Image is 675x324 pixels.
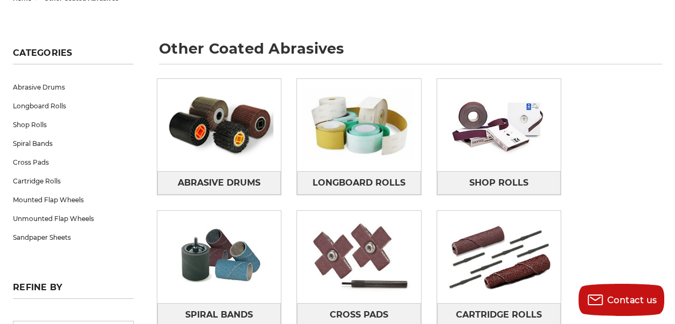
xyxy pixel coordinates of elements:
a: Shop Rolls [13,115,134,134]
button: Contact us [578,284,664,316]
a: Abrasive Drums [157,171,281,195]
span: Cartridge Rolls [456,306,542,324]
span: Cross Pads [330,306,388,324]
a: Longboard Rolls [297,171,420,195]
img: Cartridge Rolls [437,213,561,300]
img: Spiral Bands [157,213,281,300]
a: Unmounted Flap Wheels [13,209,134,228]
a: Mounted Flap Wheels [13,190,134,209]
span: Abrasive Drums [178,174,260,192]
img: Longboard Rolls [297,82,420,168]
span: Shop Rolls [469,174,528,192]
a: Abrasive Drums [13,78,134,97]
a: Cross Pads [13,153,134,172]
span: Contact us [607,295,657,305]
a: Shop Rolls [437,171,561,195]
a: Longboard Rolls [13,97,134,115]
a: Cartridge Rolls [13,172,134,190]
img: Abrasive Drums [157,82,281,168]
h1: other coated abrasives [159,41,662,64]
span: Spiral Bands [185,306,253,324]
h5: Categories [13,48,134,64]
a: Spiral Bands [13,134,134,153]
h5: Refine by [13,282,134,299]
img: Cross Pads [297,213,420,300]
a: Sandpaper Sheets [13,228,134,247]
img: Shop Rolls [437,82,561,168]
span: Longboard Rolls [313,174,405,192]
